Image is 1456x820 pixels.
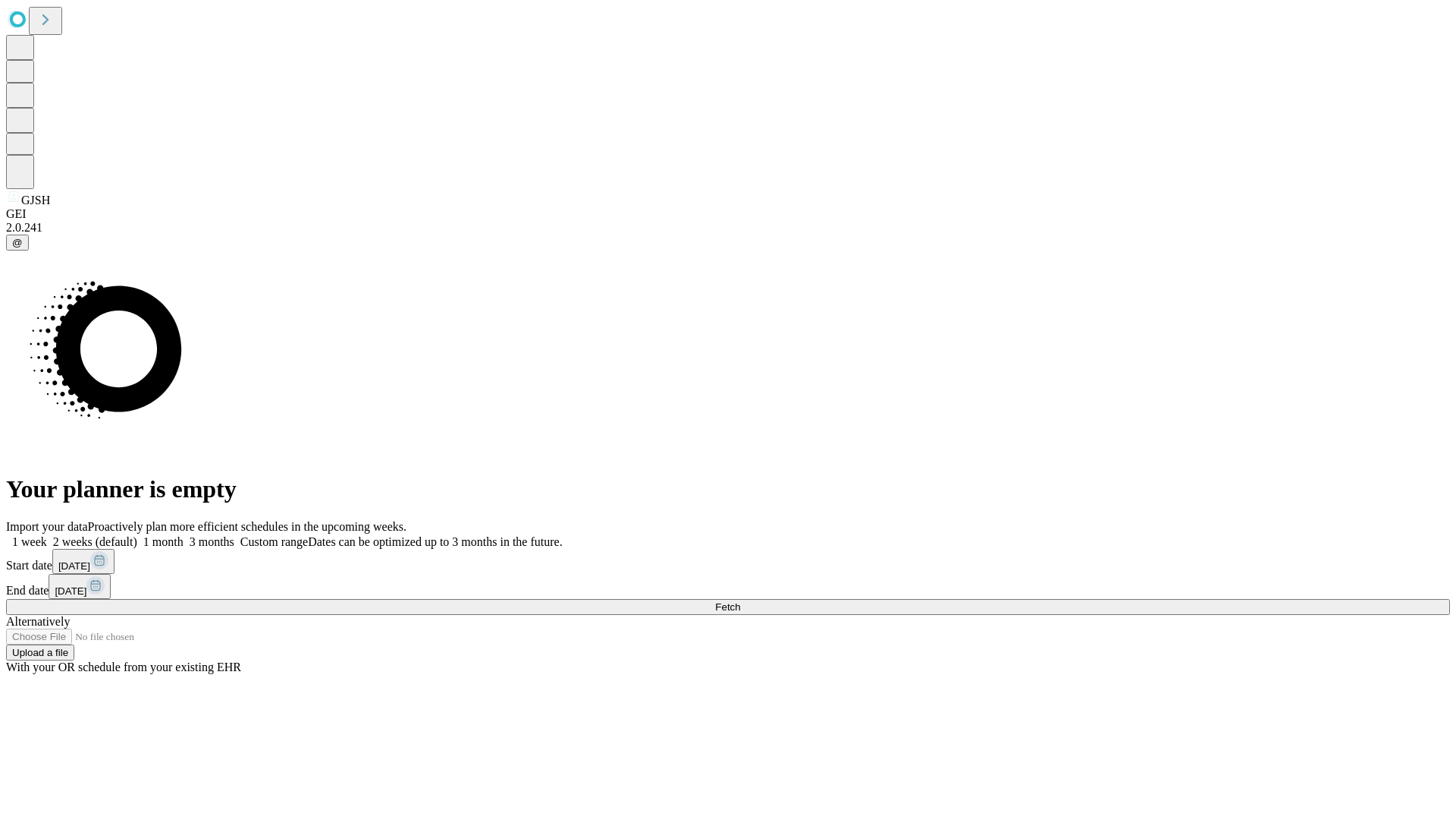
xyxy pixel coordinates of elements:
div: Start date [6,549,1450,574]
span: With your OR schedule from your existing EHR [6,661,241,673]
span: [DATE] [58,560,90,572]
button: [DATE] [52,549,115,574]
span: 2 weeks (default) [53,535,137,548]
span: Import your data [6,520,88,533]
span: @ [12,237,23,248]
span: 1 month [143,535,184,548]
button: @ [6,235,29,251]
span: Alternatively [6,615,70,628]
span: [DATE] [55,585,86,597]
button: [DATE] [49,574,111,599]
span: Proactively plan more efficient schedules in the upcoming weeks. [88,520,406,533]
span: Dates can be optimized up to 3 months in the future. [308,535,562,548]
span: Fetch [715,601,740,613]
div: GEI [6,207,1450,221]
span: 1 week [12,535,47,548]
button: Upload a file [6,645,74,661]
button: Fetch [6,599,1450,615]
span: Custom range [240,535,308,548]
div: End date [6,574,1450,599]
span: 3 months [190,535,234,548]
div: 2.0.241 [6,221,1450,235]
h1: Your planner is empty [6,475,1450,503]
span: GJSH [21,194,50,207]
